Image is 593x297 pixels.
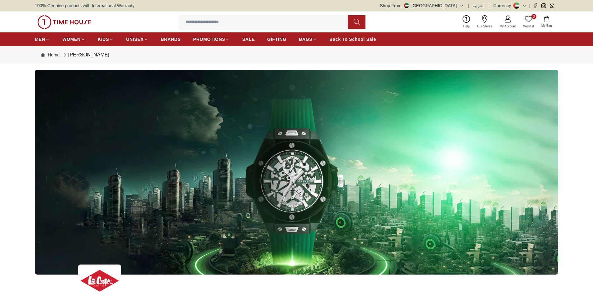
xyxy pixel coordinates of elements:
a: KIDS [98,34,114,45]
img: United Arab Emirates [404,3,409,8]
a: GIFTING [267,34,286,45]
img: ... [78,264,121,297]
span: Wishlist [521,24,536,29]
a: PROMOTIONS [193,34,230,45]
a: Whatsapp [550,3,554,8]
span: My Account [497,24,518,29]
span: BRANDS [161,36,181,42]
a: WOMEN [62,34,85,45]
a: Our Stores [473,14,496,30]
span: | [488,2,490,9]
span: Help [461,24,472,29]
span: KIDS [98,36,109,42]
div: [PERSON_NAME] [62,51,109,59]
span: BAGS [299,36,312,42]
span: | [529,2,530,9]
span: PROMOTIONS [193,36,225,42]
span: MEN [35,36,45,42]
a: Back To School Sale [329,34,376,45]
nav: Breadcrumb [35,46,558,64]
a: Facebook [533,3,538,8]
a: SALE [242,34,255,45]
span: 0 [531,14,536,19]
span: WOMEN [62,36,81,42]
a: BAGS [299,34,317,45]
a: Help [459,14,473,30]
a: Home [41,52,59,58]
span: | [468,2,469,9]
button: العربية [473,2,485,9]
span: Our Stores [475,24,495,29]
span: SALE [242,36,255,42]
span: My Bag [539,23,554,28]
button: My Bag [538,15,556,29]
span: 100% Genuine products with International Warranty [35,2,134,9]
a: 0Wishlist [520,14,538,30]
div: Currency [493,2,514,9]
img: ... [35,70,558,275]
button: Shop From[GEOGRAPHIC_DATA] [380,2,464,9]
span: UNISEX [126,36,144,42]
a: MEN [35,34,50,45]
span: GIFTING [267,36,286,42]
img: ... [37,15,92,29]
a: BRANDS [161,34,181,45]
span: Back To School Sale [329,36,376,42]
a: Instagram [541,3,546,8]
a: UNISEX [126,34,148,45]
